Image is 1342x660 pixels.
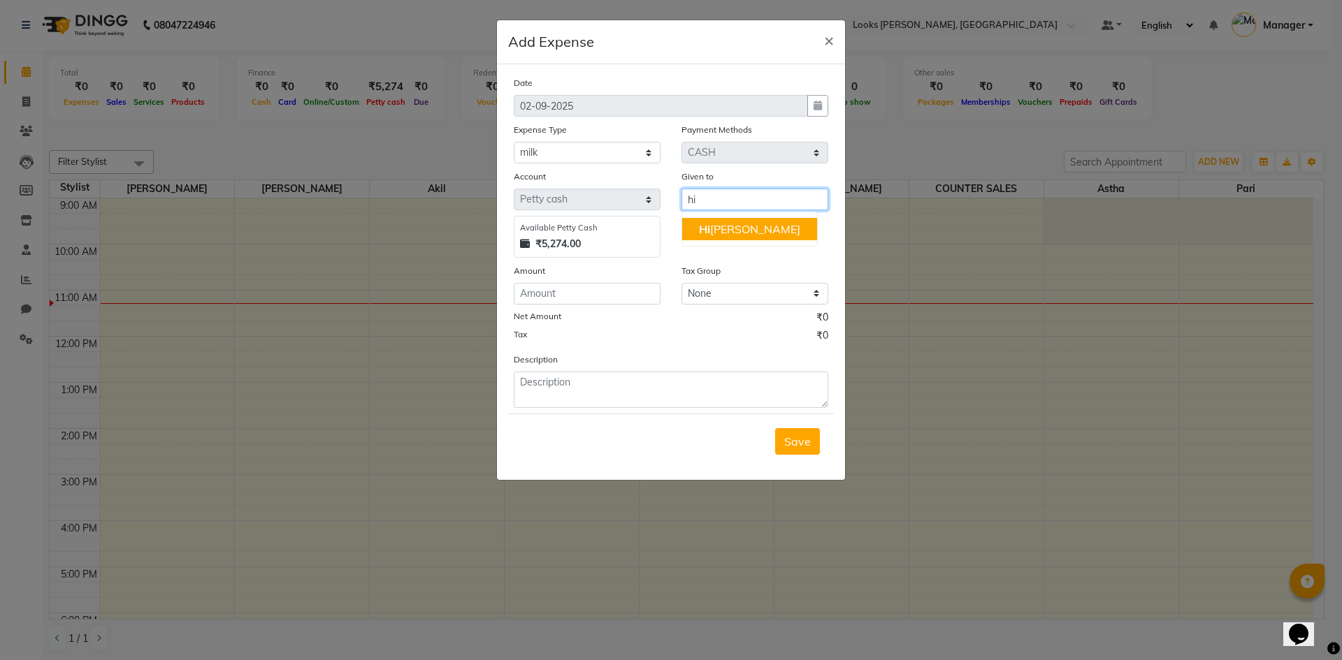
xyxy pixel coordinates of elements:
[514,283,661,305] input: Amount
[813,20,845,59] button: Close
[520,222,654,234] div: Available Petty Cash
[681,189,828,210] input: Given to
[514,77,533,89] label: Date
[535,237,581,251] strong: ₹5,274.00
[514,310,561,323] label: Net Amount
[508,31,594,52] h5: Add Expense
[816,310,828,328] span: ₹0
[681,170,714,183] label: Given to
[514,353,558,366] label: Description
[1283,604,1328,646] iframe: chat widget
[514,170,546,183] label: Account
[514,328,527,341] label: Tax
[514,265,545,277] label: Amount
[816,328,828,346] span: ₹0
[514,124,567,136] label: Expense Type
[681,265,721,277] label: Tax Group
[699,222,800,236] ngb-highlight: [PERSON_NAME]
[784,434,811,448] span: Save
[699,222,710,236] span: Hi
[775,428,820,455] button: Save
[824,29,834,50] span: ×
[681,124,752,136] label: Payment Methods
